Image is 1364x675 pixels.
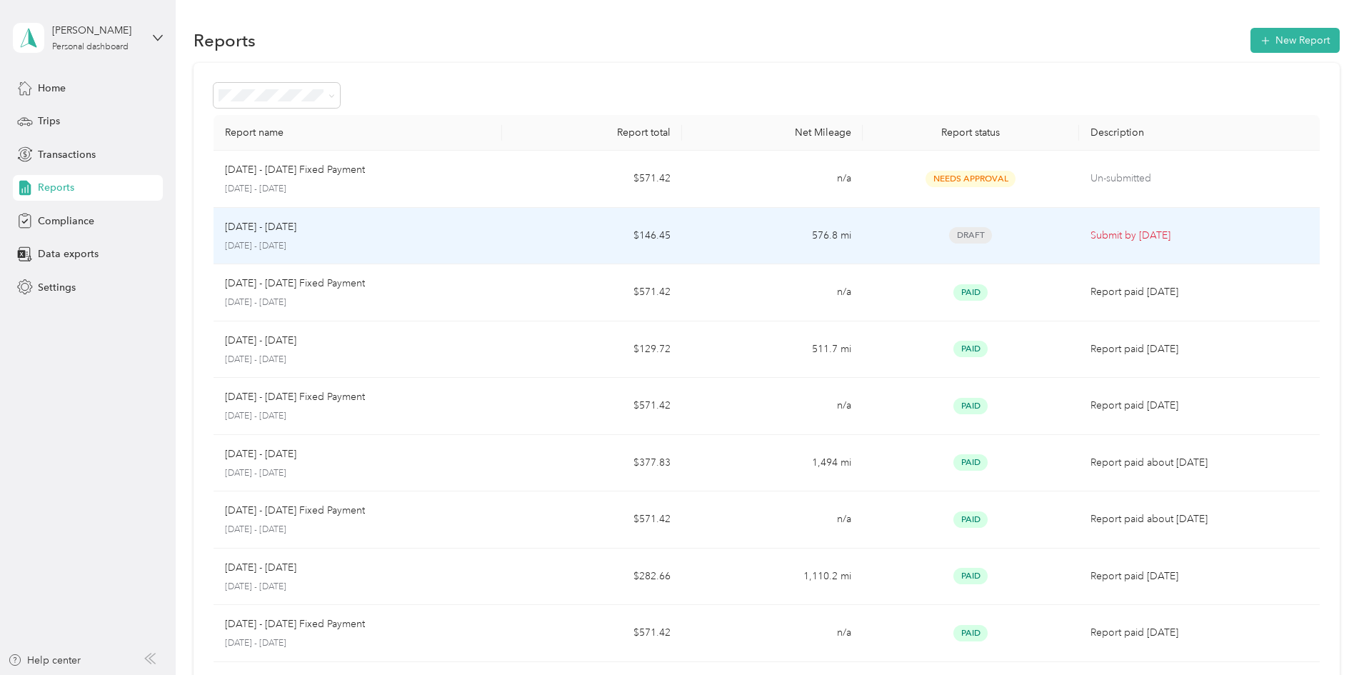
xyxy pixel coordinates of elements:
p: Un-submitted [1090,171,1308,186]
td: $571.42 [502,491,682,549]
td: $146.45 [502,208,682,265]
span: Paid [953,568,988,584]
span: Trips [38,114,60,129]
div: Report status [874,126,1068,139]
span: Paid [953,398,988,414]
p: [DATE] - [DATE] [225,560,296,576]
td: n/a [682,264,862,321]
span: Draft [949,227,992,244]
td: n/a [682,151,862,208]
span: Paid [953,511,988,528]
th: Description [1079,115,1320,151]
td: $571.42 [502,151,682,208]
td: $282.66 [502,549,682,606]
div: [PERSON_NAME] [52,23,141,38]
p: [DATE] - [DATE] [225,524,491,536]
th: Report name [214,115,502,151]
th: Net Mileage [682,115,862,151]
td: 1,110.2 mi [682,549,862,606]
span: Needs Approval [926,171,1016,187]
p: [DATE] - [DATE] [225,410,491,423]
td: 511.7 mi [682,321,862,379]
th: Report total [502,115,682,151]
span: Transactions [38,147,96,162]
button: Help center [8,653,81,668]
span: Reports [38,180,74,195]
td: 1,494 mi [682,435,862,492]
p: [DATE] - [DATE] [225,446,296,462]
iframe: Everlance-gr Chat Button Frame [1284,595,1364,675]
p: [DATE] - [DATE] Fixed Payment [225,503,365,519]
td: n/a [682,491,862,549]
span: Paid [953,341,988,357]
td: $129.72 [502,321,682,379]
p: Report paid [DATE] [1090,341,1308,357]
div: Personal dashboard [52,43,129,51]
span: Paid [953,625,988,641]
td: n/a [682,378,862,435]
h1: Reports [194,33,256,48]
span: Home [38,81,66,96]
p: [DATE] - [DATE] Fixed Payment [225,162,365,178]
span: Compliance [38,214,94,229]
button: New Report [1250,28,1340,53]
span: Paid [953,284,988,301]
p: Report paid [DATE] [1090,569,1308,584]
p: Report paid [DATE] [1090,284,1308,300]
td: n/a [682,605,862,662]
p: [DATE] - [DATE] [225,581,491,594]
p: Report paid about [DATE] [1090,455,1308,471]
td: $571.42 [502,378,682,435]
p: [DATE] - [DATE] Fixed Payment [225,276,365,291]
td: $571.42 [502,264,682,321]
p: [DATE] - [DATE] [225,354,491,366]
p: [DATE] - [DATE] [225,240,491,253]
td: $377.83 [502,435,682,492]
span: Data exports [38,246,99,261]
p: Submit by [DATE] [1090,228,1308,244]
p: [DATE] - [DATE] [225,219,296,235]
p: [DATE] - [DATE] [225,183,491,196]
p: [DATE] - [DATE] Fixed Payment [225,616,365,632]
p: [DATE] - [DATE] [225,467,491,480]
p: [DATE] - [DATE] [225,296,491,309]
td: 576.8 mi [682,208,862,265]
p: Report paid [DATE] [1090,625,1308,641]
p: [DATE] - [DATE] [225,637,491,650]
p: Report paid [DATE] [1090,398,1308,414]
span: Settings [38,280,76,295]
p: [DATE] - [DATE] [225,333,296,349]
p: Report paid about [DATE] [1090,511,1308,527]
td: $571.42 [502,605,682,662]
p: [DATE] - [DATE] Fixed Payment [225,389,365,405]
span: Paid [953,454,988,471]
